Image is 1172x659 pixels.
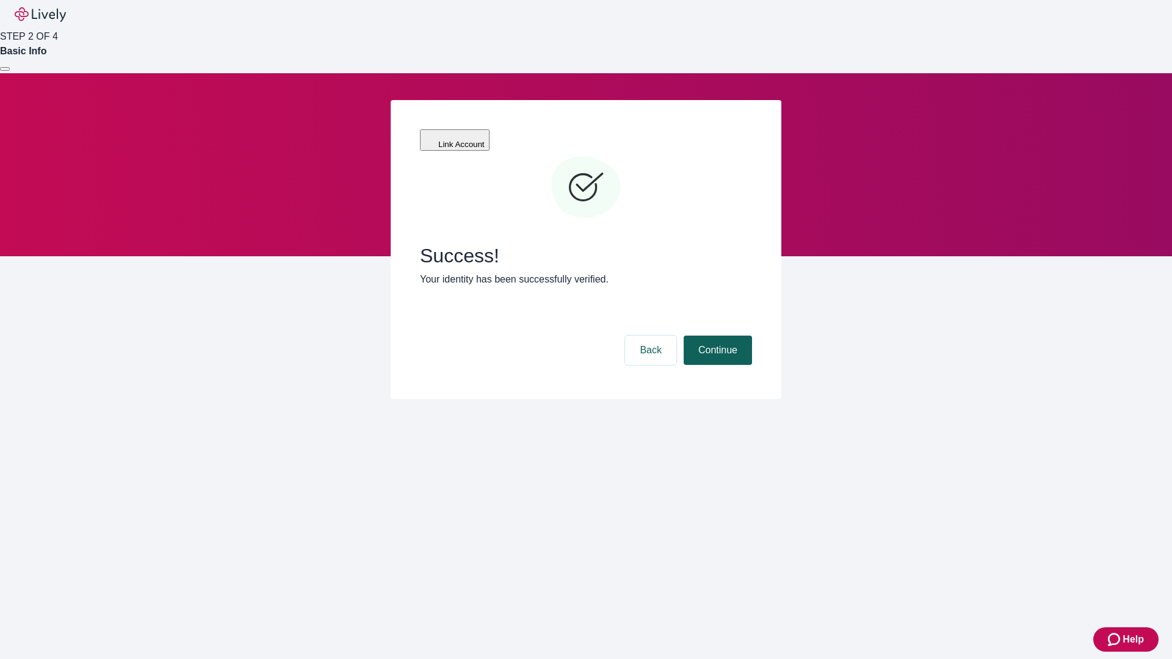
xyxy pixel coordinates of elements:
button: Zendesk support iconHelp [1093,627,1159,652]
button: Continue [684,336,752,365]
span: Success! [420,244,752,267]
button: Link Account [420,129,490,151]
span: Help [1123,632,1144,647]
button: Back [625,336,676,365]
svg: Zendesk support icon [1108,632,1123,647]
p: Your identity has been successfully verified. [420,272,752,287]
img: Lively [15,7,66,22]
svg: Checkmark icon [549,151,623,225]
